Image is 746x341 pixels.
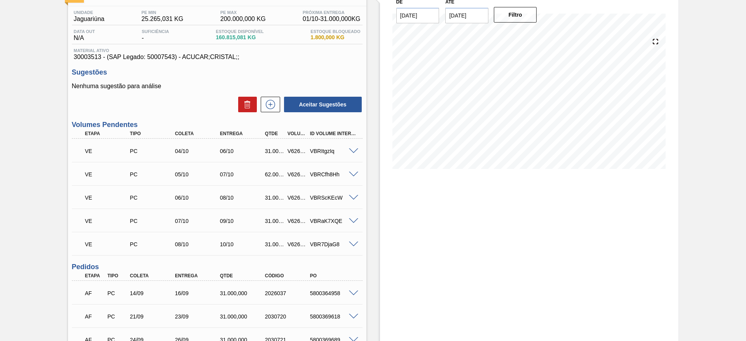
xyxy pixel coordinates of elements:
[128,218,178,224] div: Pedido de Compra
[308,171,359,177] div: VBRCfh8Hh
[105,313,129,320] div: Pedido de Compra
[141,10,183,15] span: PE MIN
[85,241,132,247] p: VE
[310,29,360,34] span: Estoque Bloqueado
[105,273,129,278] div: Tipo
[263,313,314,320] div: 2030720
[72,29,97,42] div: N/A
[85,148,132,154] p: VE
[284,97,362,112] button: Aceitar Sugestões
[173,241,223,247] div: 08/10/2025
[286,195,309,201] div: V626764
[218,290,268,296] div: 31.000,000
[74,10,105,15] span: Unidade
[173,290,223,296] div: 16/09/2025
[308,195,359,201] div: VBRScKEcW
[128,148,178,154] div: Pedido de Compra
[128,171,178,177] div: Pedido de Compra
[141,16,183,23] span: 25.265,031 KG
[308,148,359,154] div: VBRItgzIq
[72,68,363,77] h3: Sugestões
[263,241,286,247] div: 31.000,000
[218,148,268,154] div: 06/10/2025
[218,313,268,320] div: 31.000,000
[128,241,178,247] div: Pedido de Compra
[173,171,223,177] div: 05/10/2025
[308,131,359,136] div: Id Volume Interno
[286,218,309,224] div: V626765
[140,29,171,42] div: -
[83,189,134,206] div: Volume Enviado para Transporte
[83,236,134,253] div: Volume Enviado para Transporte
[85,218,132,224] p: VE
[303,16,361,23] span: 01/10 - 31.000,000 KG
[220,16,266,23] span: 200.000,000 KG
[308,273,359,278] div: PO
[218,171,268,177] div: 07/10/2025
[74,16,105,23] span: Jaguariúna
[220,10,266,15] span: PE MAX
[74,54,361,61] span: 30003513 - (SAP Legado: 50007543) - ACUCAR;CRISTAL;;
[173,195,223,201] div: 06/10/2025
[142,29,169,34] span: Suficiência
[216,29,264,34] span: Estoque Disponível
[257,97,280,112] div: Nova sugestão
[128,273,178,278] div: Coleta
[74,48,361,53] span: Material ativo
[74,29,95,34] span: Data out
[85,313,105,320] p: AF
[445,8,488,23] input: dd/mm/yyyy
[218,131,268,136] div: Entrega
[216,35,264,40] span: 160.815,081 KG
[263,273,314,278] div: Código
[286,241,309,247] div: V626766
[72,263,363,271] h3: Pedidos
[234,97,257,112] div: Excluir Sugestões
[303,10,361,15] span: Próxima Entrega
[72,83,363,90] p: Nenhuma sugestão para análise
[263,148,286,154] div: 31.000,000
[218,273,268,278] div: Qtde
[83,308,106,325] div: Aguardando Faturamento
[105,290,129,296] div: Pedido de Compra
[173,148,223,154] div: 04/10/2025
[218,195,268,201] div: 08/10/2025
[72,121,363,129] h3: Volumes Pendentes
[308,290,359,296] div: 5800364958
[85,195,132,201] p: VE
[83,131,134,136] div: Etapa
[85,290,105,296] p: AF
[494,7,537,23] button: Filtro
[263,218,286,224] div: 31.000,000
[128,195,178,201] div: Pedido de Compra
[83,285,106,302] div: Aguardando Faturamento
[308,241,359,247] div: VBR7DjaG8
[128,290,178,296] div: 14/09/2025
[308,313,359,320] div: 5800369618
[173,218,223,224] div: 07/10/2025
[85,171,132,177] p: VE
[128,313,178,320] div: 21/09/2025
[173,131,223,136] div: Coleta
[128,131,178,136] div: Tipo
[263,131,286,136] div: Qtde
[396,8,439,23] input: dd/mm/yyyy
[218,241,268,247] div: 10/10/2025
[218,218,268,224] div: 09/10/2025
[83,273,106,278] div: Etapa
[173,273,223,278] div: Entrega
[263,195,286,201] div: 31.000,000
[308,218,359,224] div: VBRaK7XQE
[83,143,134,160] div: Volume Enviado para Transporte
[286,148,309,154] div: V626762
[173,313,223,320] div: 23/09/2025
[310,35,360,40] span: 1.800,000 KG
[286,131,309,136] div: Volume Portal
[263,171,286,177] div: 62.000,000
[280,96,363,113] div: Aceitar Sugestões
[83,166,134,183] div: Volume Enviado para Transporte
[286,171,309,177] div: V626763
[263,290,314,296] div: 2026037
[83,212,134,230] div: Volume Enviado para Transporte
